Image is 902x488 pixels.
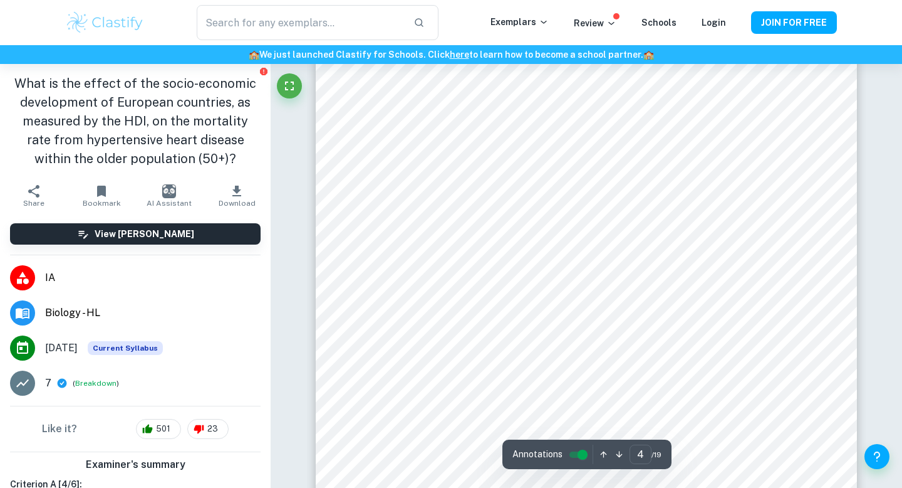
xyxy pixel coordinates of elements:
a: Schools [641,18,676,28]
div: 501 [136,419,181,439]
h6: View [PERSON_NAME] [95,227,194,241]
button: Download [203,178,271,213]
input: Search for any exemplars... [197,5,403,40]
h1: What is the effect of the socio-economic development of European countries, as measured by the HD... [10,74,261,168]
span: Bookmark [83,199,121,208]
span: Download [219,199,256,208]
div: This exemplar is based on the current syllabus. Feel free to refer to it for inspiration/ideas wh... [88,341,163,355]
span: 🏫 [249,50,259,60]
span: Share [23,199,44,208]
span: Annotations [512,448,562,461]
span: AI Assistant [147,199,192,208]
h6: Like it? [42,422,77,437]
p: Review [574,16,616,30]
img: Clastify logo [65,10,145,35]
span: Biology - HL [45,305,261,321]
span: Current Syllabus [88,341,163,355]
h6: We just launched Clastify for Schools. Click to learn how to become a school partner. [3,48,899,61]
p: 7 [45,376,51,391]
span: IA [45,270,261,285]
img: AI Assistant [162,184,176,198]
div: 23 [187,419,229,439]
button: Help and Feedback [864,444,889,469]
button: Report issue [259,66,268,76]
span: 23 [200,423,225,435]
p: Exemplars [490,15,549,29]
button: JOIN FOR FREE [751,11,837,34]
span: ( ) [73,378,119,390]
button: AI Assistant [135,178,203,213]
span: 🏫 [643,50,654,60]
span: [DATE] [45,341,78,356]
h6: Examiner's summary [5,457,266,472]
a: here [450,50,469,60]
button: Breakdown [75,378,117,389]
span: 501 [149,423,177,435]
span: / 19 [651,449,661,460]
button: Bookmark [68,178,135,213]
button: View [PERSON_NAME] [10,223,261,245]
button: Fullscreen [277,73,302,98]
a: Login [702,18,726,28]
